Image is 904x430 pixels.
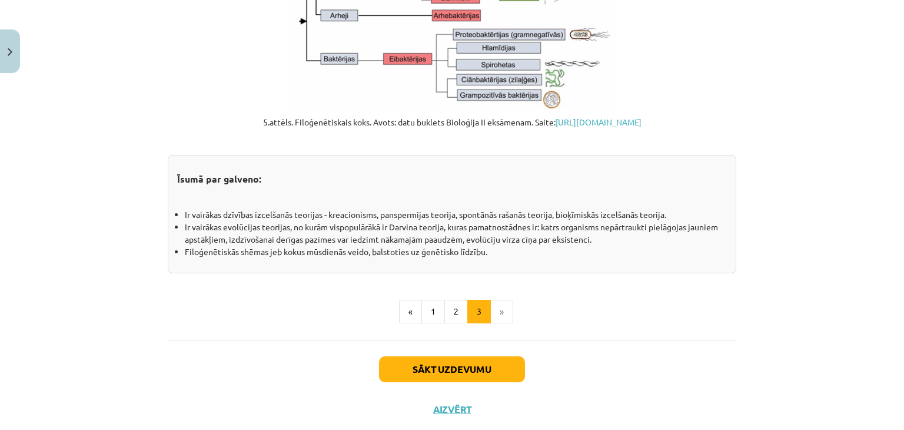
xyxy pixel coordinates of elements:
p: 5.attēls. Filoģenētiskais koks. Avots: datu buklets Bioloģija II eksāmenam. Saite: [168,116,736,128]
strong: Īsumā par galveno: [177,173,261,185]
nav: Page navigation example [168,300,736,323]
img: icon-close-lesson-0947bae3869378f0d4975bcd49f059093ad1ed9edebbc8119c70593378902aed.svg [8,48,12,56]
button: 1 [421,300,445,323]
button: « [399,300,422,323]
button: Aizvērt [430,403,474,415]
button: 3 [467,300,491,323]
li: Filoģenētiskās shēmas jeb kokus mūsdienās veido, balstoties uz ģenētisko līdzību. [185,246,727,258]
li: Ir vairākas evolūcijas teorijas, no kurām vispopulārākā ir Darvina teorija, kuras pamatnostādnes ... [185,221,727,246]
li: Ir vairākas dzīvības izcelšanās teorijas - kreacionisms, panspermijas teorija, spontānās rašanās ... [185,209,727,221]
button: 2 [444,300,468,323]
a: [URL][DOMAIN_NAME] [556,117,642,127]
button: Sākt uzdevumu [379,356,525,382]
